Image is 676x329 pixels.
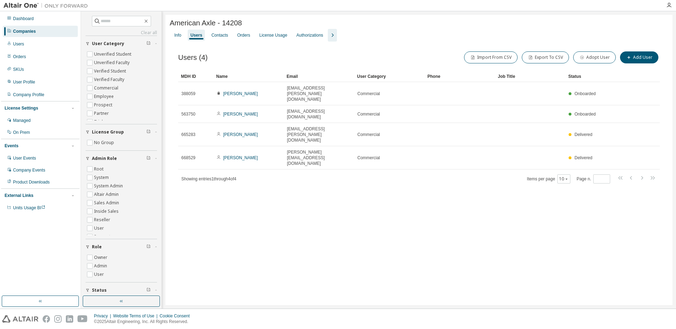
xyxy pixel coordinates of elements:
[174,32,181,38] div: Info
[357,111,380,117] span: Commercial
[498,71,563,82] div: Job Title
[13,205,45,210] span: Units Usage BI
[146,244,151,250] span: Clear filter
[211,32,228,38] div: Contacts
[94,138,115,147] label: No Group
[522,51,569,63] button: Export To CSV
[94,118,104,126] label: Trial
[181,155,195,161] span: 668529
[223,112,258,117] a: [PERSON_NAME]
[573,51,616,63] button: Adopt User
[86,151,157,166] button: Admin Role
[181,91,195,97] span: 388059
[66,315,73,323] img: linkedin.svg
[575,132,593,137] span: Delivered
[94,50,133,58] label: Unverified Student
[2,315,38,323] img: altair_logo.svg
[568,71,618,82] div: Status
[13,118,31,123] div: Managed
[94,270,105,279] label: User
[223,132,258,137] a: [PERSON_NAME]
[287,71,351,82] div: Email
[178,54,208,62] span: Users (4)
[94,319,194,325] p: © 2025 Altair Engineering, Inc. All Rights Reserved.
[92,129,124,135] span: License Group
[159,313,194,319] div: Cookie Consent
[13,16,34,21] div: Dashboard
[287,85,351,102] span: [EMAIL_ADDRESS][PERSON_NAME][DOMAIN_NAME]
[94,173,110,182] label: System
[575,91,596,96] span: Onboarded
[86,239,157,255] button: Role
[94,190,120,199] label: Altair Admin
[357,71,422,82] div: User Category
[94,101,114,109] label: Prospect
[146,156,151,161] span: Clear filter
[94,109,110,118] label: Partner
[357,91,380,97] span: Commercial
[94,182,124,190] label: System Admin
[43,315,50,323] img: facebook.svg
[113,313,159,319] div: Website Terms of Use
[13,54,26,60] div: Orders
[54,315,62,323] img: instagram.svg
[94,262,108,270] label: Admin
[77,315,88,323] img: youtube.svg
[94,58,131,67] label: Unverified Faculty
[92,287,107,293] span: Status
[181,71,211,82] div: MDH ID
[92,244,102,250] span: Role
[13,130,30,135] div: On Prem
[86,124,157,140] button: License Group
[527,174,570,184] span: Items per page
[92,156,117,161] span: Admin Role
[13,92,44,98] div: Company Profile
[94,199,120,207] label: Sales Admin
[427,71,492,82] div: Phone
[575,112,596,117] span: Onboarded
[190,32,202,38] div: Users
[94,165,105,173] label: Root
[170,19,242,27] span: American Axle - 14208
[181,111,195,117] span: 563750
[94,207,120,216] label: Inside Sales
[237,32,250,38] div: Orders
[86,283,157,298] button: Status
[94,232,112,241] label: Support
[357,132,380,137] span: Commercial
[575,155,593,160] span: Delivered
[296,32,323,38] div: Authorizations
[146,41,151,46] span: Clear filter
[259,32,287,38] div: License Usage
[287,126,351,143] span: [EMAIL_ADDRESS][PERSON_NAME][DOMAIN_NAME]
[146,129,151,135] span: Clear filter
[620,51,658,63] button: Add User
[13,29,36,34] div: Companies
[464,51,518,63] button: Import From CSV
[92,41,124,46] span: User Category
[94,224,105,232] label: User
[13,179,50,185] div: Product Downloads
[223,155,258,160] a: [PERSON_NAME]
[13,155,36,161] div: User Events
[94,75,126,84] label: Verified Faculty
[86,36,157,51] button: User Category
[223,91,258,96] a: [PERSON_NAME]
[94,67,127,75] label: Verified Student
[559,176,569,182] button: 10
[13,167,45,173] div: Company Events
[181,176,236,181] span: Showing entries 1 through 4 of 4
[357,155,380,161] span: Commercial
[216,71,281,82] div: Name
[13,41,24,47] div: Users
[4,2,92,9] img: Altair One
[5,143,18,149] div: Events
[94,92,115,101] label: Employee
[287,149,351,166] span: [PERSON_NAME][EMAIL_ADDRESS][DOMAIN_NAME]
[94,313,113,319] div: Privacy
[181,132,195,137] span: 665283
[5,193,33,198] div: External Links
[146,287,151,293] span: Clear filter
[94,216,112,224] label: Reseller
[94,84,120,92] label: Commercial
